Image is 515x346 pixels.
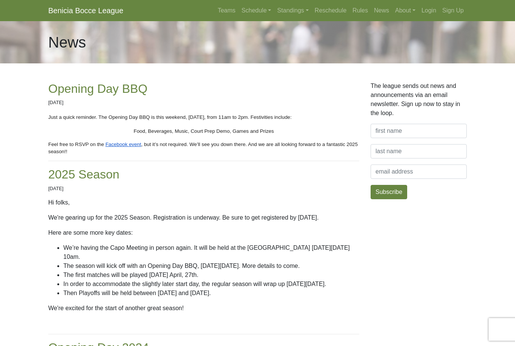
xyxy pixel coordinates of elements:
[371,165,467,179] input: email
[312,3,350,18] a: Reschedule
[48,185,359,192] p: [DATE]
[371,3,392,18] a: News
[48,213,359,222] p: We're gearing up for the 2025 Season. Registration is underway. Be sure to get registered by [DATE].
[371,82,467,118] p: The league sends out news and announcements via an email newsletter. Sign up now to stay in the l...
[392,3,418,18] a: About
[134,128,274,134] span: Food, Beverages, Music, Court Prep Demo, Games and Prizes
[418,3,439,18] a: Login
[48,141,359,154] span: , but it’s not required. We’ll see you down there. And we are all looking forward to a fantastic ...
[371,185,407,199] button: Subscribe
[274,3,311,18] a: Standings
[48,228,359,237] p: Here are some more key dates:
[371,124,467,138] input: first name
[371,144,467,158] input: last name
[104,141,141,147] a: Facebook event
[48,304,359,313] p: We're excited for the start of another great season!
[106,141,141,147] span: Facebook event
[63,261,359,271] li: The season will kick off with an Opening Day BBQ, [DATE][DATE]. More details to come.
[48,82,147,95] a: Opening Day BBQ
[48,99,359,106] p: [DATE]
[63,280,359,289] li: In order to accommodate the slightly later start day, the regular season will wrap up [DATE][DATE].
[239,3,274,18] a: Schedule
[349,3,371,18] a: Rules
[48,141,104,147] span: Feel free to RSVP on the
[63,271,359,280] li: The first matches will be played [DATE] April, 27th.
[48,3,123,18] a: Benicia Bocce League
[63,289,359,298] li: Then Playoffs will be held between [DATE] and [DATE].
[48,33,86,51] h1: News
[63,243,359,261] li: We’re having the Capo Meeting in person again. It will be held at the [GEOGRAPHIC_DATA] [DATE][DA...
[439,3,467,18] a: Sign Up
[215,3,238,18] a: Teams
[48,198,359,207] p: Hi folks,
[48,114,291,120] span: Just a quick reminder. The Opening Day BBQ is this weekend, [DATE], from 11am to 2pm. Festivities...
[48,168,120,181] a: 2025 Season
